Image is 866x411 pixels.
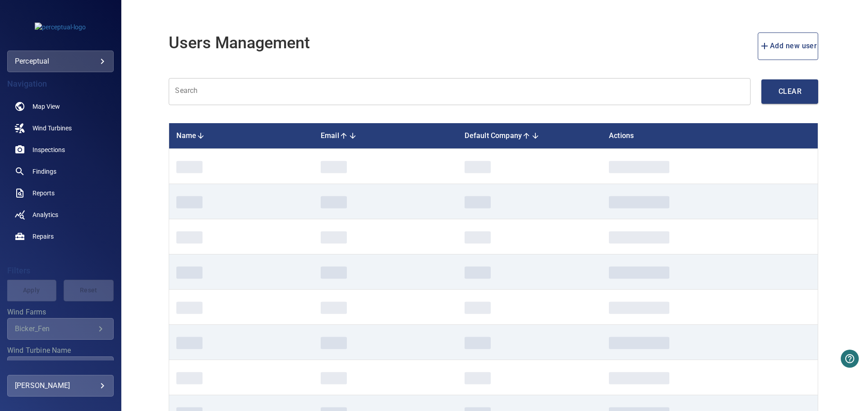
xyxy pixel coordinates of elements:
a: inspections noActive [7,139,114,161]
h4: Filters [7,266,114,275]
div: Wind Turbine Name [7,356,114,378]
div: Name [176,130,306,141]
span: Map View [32,102,60,111]
label: Wind Farms [7,309,114,316]
label: Wind Turbine Name [7,347,114,354]
button: add new user [758,32,819,60]
div: perceptual [15,54,106,69]
a: repairs noActive [7,226,114,247]
div: Email [321,130,451,141]
span: Reports [32,189,55,198]
span: Wind Turbines [32,124,72,133]
div: [PERSON_NAME] [15,379,106,393]
th: Toggle SortBy [313,123,458,149]
h1: Users Management [169,34,310,52]
div: Actions [609,130,811,141]
span: Analytics [32,210,58,219]
span: Repairs [32,232,54,241]
h4: Navigation [7,79,114,88]
span: Findings [32,167,56,176]
a: reports noActive [7,182,114,204]
a: map noActive [7,96,114,117]
a: windturbines noActive [7,117,114,139]
th: Toggle SortBy [169,123,313,149]
a: findings noActive [7,161,114,182]
img: perceptual-logo [35,23,86,32]
a: analytics noActive [7,204,114,226]
th: Toggle SortBy [457,123,602,149]
span: Inspections [32,145,65,154]
div: Bicker_Fen [15,324,95,333]
button: Clear [761,79,818,104]
span: Clear [779,85,800,98]
div: perceptual [7,51,114,72]
div: Wind Farms [7,318,114,340]
div: Default Company [465,130,594,141]
span: Add new user [759,40,817,52]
